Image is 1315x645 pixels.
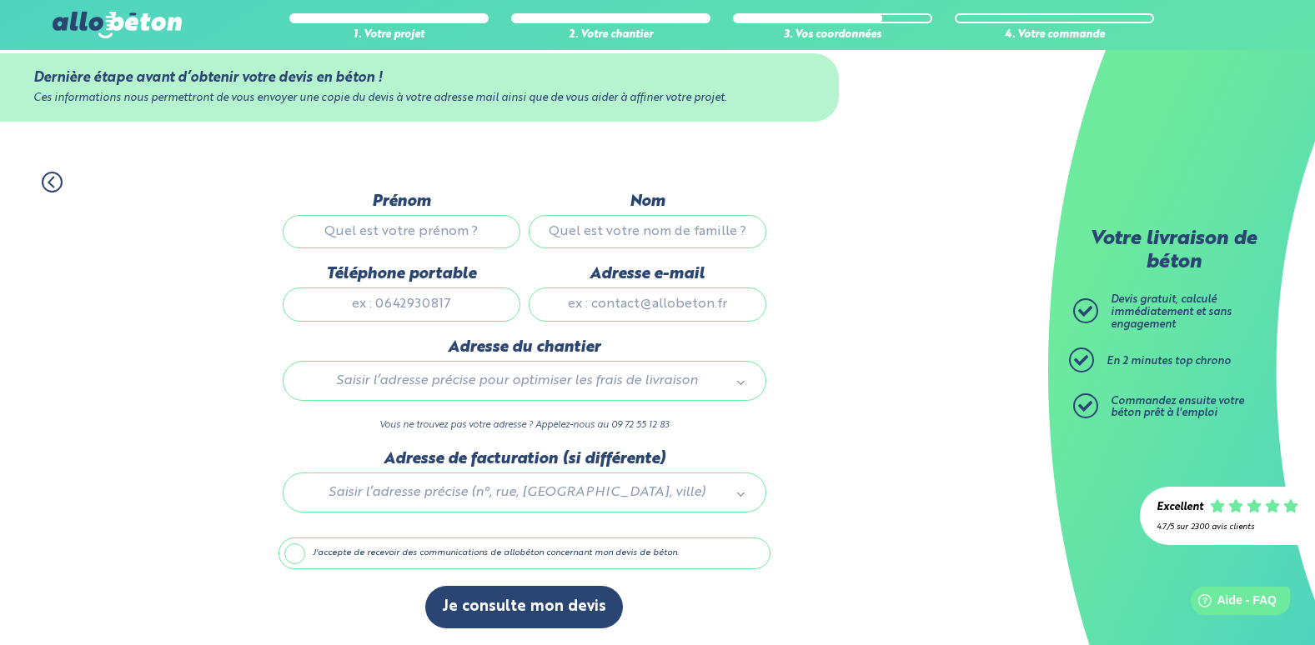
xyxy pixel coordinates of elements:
[529,287,766,321] input: ex : contact@allobeton.fr
[511,29,710,42] div: 2. Votre chantier
[955,29,1154,42] div: 4. Votre commande
[1157,522,1298,532] div: 4.7/5 sur 2300 avis clients
[529,215,766,248] input: Quel est votre nom de famille ?
[1111,396,1244,419] span: Commandez ensuite votre béton prêt à l'emploi
[733,29,932,42] div: 3. Vos coordonnées
[33,70,805,86] div: Dernière étape avant d’obtenir votre devis en béton !
[1167,580,1297,627] iframe: Help widget launcher
[289,29,489,42] div: 1. Votre projet
[283,417,766,433] p: Vous ne trouvez pas votre adresse ? Appelez-nous au 09 72 55 12 83
[279,537,770,569] label: J'accepte de recevoir des communications de allobéton concernant mon devis de béton.
[33,92,805,105] div: Ces informations nous permettront de vous envoyer une copie du devis à votre adresse mail ainsi q...
[283,265,520,283] label: Téléphone portable
[425,586,623,628] button: Je consulte mon devis
[1077,228,1269,274] p: Votre livraison de béton
[283,215,520,248] input: Quel est votre prénom ?
[53,12,181,38] img: allobéton
[1107,356,1231,367] span: En 2 minutes top chrono
[307,370,727,392] span: Saisir l’adresse précise pour optimiser les frais de livraison
[283,192,520,211] label: Prénom
[529,192,766,211] label: Nom
[1111,294,1232,329] span: Devis gratuit, calculé immédiatement et sans engagement
[283,287,520,321] input: ex : 0642930817
[529,265,766,283] label: Adresse e-mail
[300,370,749,392] a: Saisir l’adresse précise pour optimiser les frais de livraison
[283,338,766,357] label: Adresse du chantier
[1157,502,1203,514] div: Excellent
